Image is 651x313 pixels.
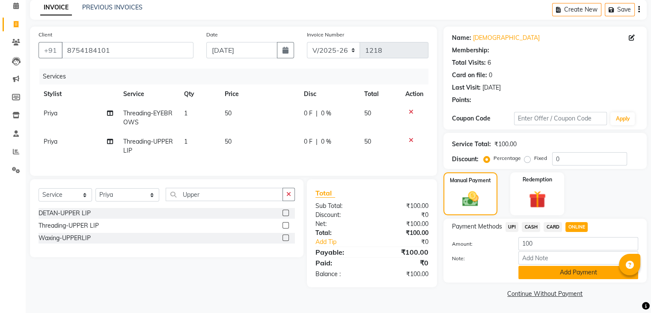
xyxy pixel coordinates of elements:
[372,220,435,229] div: ₹100.00
[518,251,638,265] input: Add Note
[39,209,91,218] div: DETAN-UPPER LIP
[452,155,479,164] div: Discount:
[482,83,501,92] div: [DATE]
[299,84,359,104] th: Disc
[309,258,372,268] div: Paid:
[39,31,52,39] label: Client
[372,211,435,220] div: ₹0
[309,247,372,257] div: Payable:
[82,3,143,11] a: PREVIOUS INVOICES
[315,189,335,198] span: Total
[39,234,91,243] div: Waxing-UPPERLIP
[518,266,638,279] button: Add Payment
[39,69,435,84] div: Services
[372,258,435,268] div: ₹0
[610,112,635,125] button: Apply
[44,109,57,117] span: Priya
[321,109,331,118] span: 0 %
[552,3,601,16] button: Create New
[316,137,318,146] span: |
[359,84,400,104] th: Total
[452,96,471,105] div: Points:
[605,3,635,16] button: Save
[372,270,435,279] div: ₹100.00
[321,137,331,146] span: 0 %
[534,154,547,162] label: Fixed
[123,138,173,154] span: Threading-UPPER LIP
[184,138,187,145] span: 1
[304,137,312,146] span: 0 F
[523,189,551,210] img: _gift.svg
[309,202,372,211] div: Sub Total:
[179,84,220,104] th: Qty
[452,83,481,92] div: Last Visit:
[522,222,540,232] span: CASH
[523,176,552,184] label: Redemption
[514,112,607,125] input: Enter Offer / Coupon Code
[452,58,486,67] div: Total Visits:
[494,140,517,149] div: ₹100.00
[364,109,371,117] span: 50
[225,138,232,145] span: 50
[309,229,372,238] div: Total:
[184,109,187,117] span: 1
[473,33,540,42] a: [DEMOGRAPHIC_DATA]
[304,109,312,118] span: 0 F
[372,202,435,211] div: ₹100.00
[166,188,282,201] input: Search or Scan
[452,140,491,149] div: Service Total:
[364,138,371,145] span: 50
[39,84,118,104] th: Stylist
[400,84,428,104] th: Action
[309,211,372,220] div: Discount:
[316,109,318,118] span: |
[450,177,491,184] label: Manual Payment
[452,46,489,55] div: Membership:
[372,247,435,257] div: ₹100.00
[489,71,492,80] div: 0
[382,238,434,247] div: ₹0
[452,114,514,123] div: Coupon Code
[309,238,382,247] a: Add Tip
[446,255,512,262] label: Note:
[62,42,193,58] input: Search by Name/Mobile/Email/Code
[307,31,344,39] label: Invoice Number
[206,31,218,39] label: Date
[457,190,484,208] img: _cash.svg
[493,154,521,162] label: Percentage
[309,270,372,279] div: Balance :
[505,222,519,232] span: UPI
[488,58,491,67] div: 6
[518,237,638,250] input: Amount
[452,71,487,80] div: Card on file:
[452,33,471,42] div: Name:
[565,222,588,232] span: ONLINE
[225,109,232,117] span: 50
[118,84,179,104] th: Service
[445,289,645,298] a: Continue Without Payment
[446,240,512,248] label: Amount:
[309,220,372,229] div: Net:
[452,222,502,231] span: Payment Methods
[39,42,62,58] button: +91
[372,229,435,238] div: ₹100.00
[220,84,299,104] th: Price
[123,109,172,126] span: Threading-EYEBROWS
[44,138,57,145] span: Priya
[39,221,99,230] div: Threading-UPPER LIP
[544,222,562,232] span: CARD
